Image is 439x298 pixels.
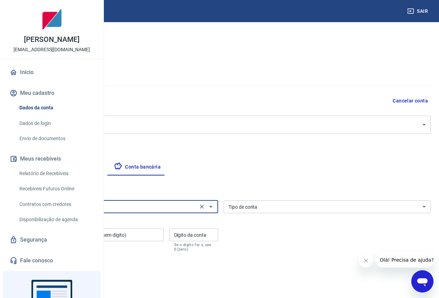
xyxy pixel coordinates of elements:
[38,6,66,33] img: 21b99285-979e-499e-b70b-a38cead0e63c.jpeg
[8,65,95,80] a: Início
[17,197,95,211] a: Contratos com credores
[4,5,58,10] span: Olá! Precisa de ajuda?
[17,213,95,227] a: Disponibilização de agenda
[17,116,95,130] a: Dados de login
[17,166,95,181] a: Relatório de Recebíveis
[8,151,95,166] button: Meus recebíveis
[406,5,431,18] button: Sair
[11,64,431,75] h5: Dados cadastrais
[174,243,214,252] p: Se o dígito for x, use 0 (zero)
[8,85,95,101] button: Meu cadastro
[390,94,431,107] button: Cancelar conta
[8,232,95,247] a: Segurança
[206,202,216,211] button: Abrir
[14,46,90,53] p: [EMAIL_ADDRESS][DOMAIN_NAME]
[411,270,433,292] iframe: Botão para abrir a janela de mensagens
[17,132,95,146] a: Envio de documentos
[17,182,95,196] a: Recebíveis Futuros Online
[17,101,95,115] a: Dados da conta
[376,252,433,268] iframe: Mensagem da empresa
[11,116,431,134] div: ARMARINHOS NOVIDADES LTDA
[359,254,373,268] iframe: Fechar mensagem
[197,202,207,211] button: Clear
[8,253,95,268] a: Fale conosco
[24,36,79,43] p: [PERSON_NAME]
[108,159,166,175] button: Conta bancária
